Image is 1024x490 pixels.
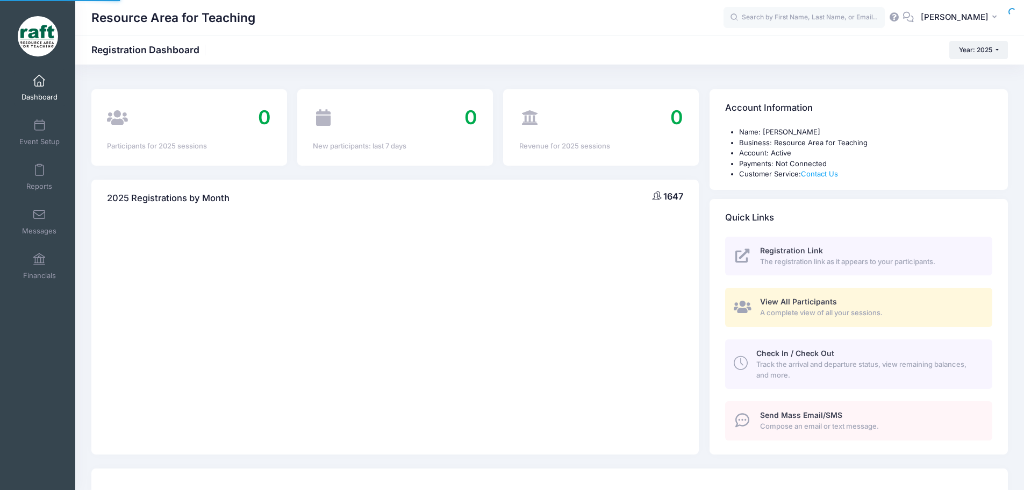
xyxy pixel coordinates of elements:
span: Messages [22,226,56,236]
div: New participants: last 7 days [313,141,477,152]
a: View All Participants A complete view of all your sessions. [725,288,992,327]
button: Year: 2025 [949,41,1008,59]
span: 0 [464,105,477,129]
a: Financials [14,247,65,285]
a: Event Setup [14,113,65,151]
h1: Resource Area for Teaching [91,5,255,30]
span: Send Mass Email/SMS [760,410,842,420]
span: Year: 2025 [959,46,992,54]
a: Send Mass Email/SMS Compose an email or text message. [725,401,992,441]
h4: Quick Links [725,202,774,233]
li: Payments: Not Connected [739,159,992,169]
span: View All Participants [760,297,837,306]
span: 0 [670,105,683,129]
a: Dashboard [14,69,65,106]
span: The registration link as it appears to your participants. [760,257,980,267]
li: Name: [PERSON_NAME] [739,127,992,138]
a: Registration Link The registration link as it appears to your participants. [725,237,992,276]
span: Event Setup [19,137,60,146]
button: [PERSON_NAME] [914,5,1008,30]
span: Check In / Check Out [756,349,834,358]
span: 0 [258,105,271,129]
a: Messages [14,203,65,240]
li: Business: Resource Area for Teaching [739,138,992,148]
input: Search by First Name, Last Name, or Email... [724,7,885,29]
a: Contact Us [801,169,838,178]
span: Compose an email or text message. [760,421,980,432]
span: Registration Link [760,246,823,255]
h4: 2025 Registrations by Month [107,183,230,214]
span: Dashboard [22,93,58,102]
span: Track the arrival and departure status, view remaining balances, and more. [756,359,980,380]
div: Revenue for 2025 sessions [519,141,683,152]
li: Customer Service: [739,169,992,180]
img: Resource Area for Teaching [18,16,58,56]
span: [PERSON_NAME] [921,11,989,23]
div: Participants for 2025 sessions [107,141,271,152]
a: Check In / Check Out Track the arrival and departure status, view remaining balances, and more. [725,339,992,389]
h1: Registration Dashboard [91,44,209,55]
span: A complete view of all your sessions. [760,308,980,318]
h4: Account Information [725,93,813,124]
a: Reports [14,158,65,196]
span: Reports [26,182,52,191]
li: Account: Active [739,148,992,159]
span: 1647 [663,191,683,202]
span: Financials [23,271,56,280]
